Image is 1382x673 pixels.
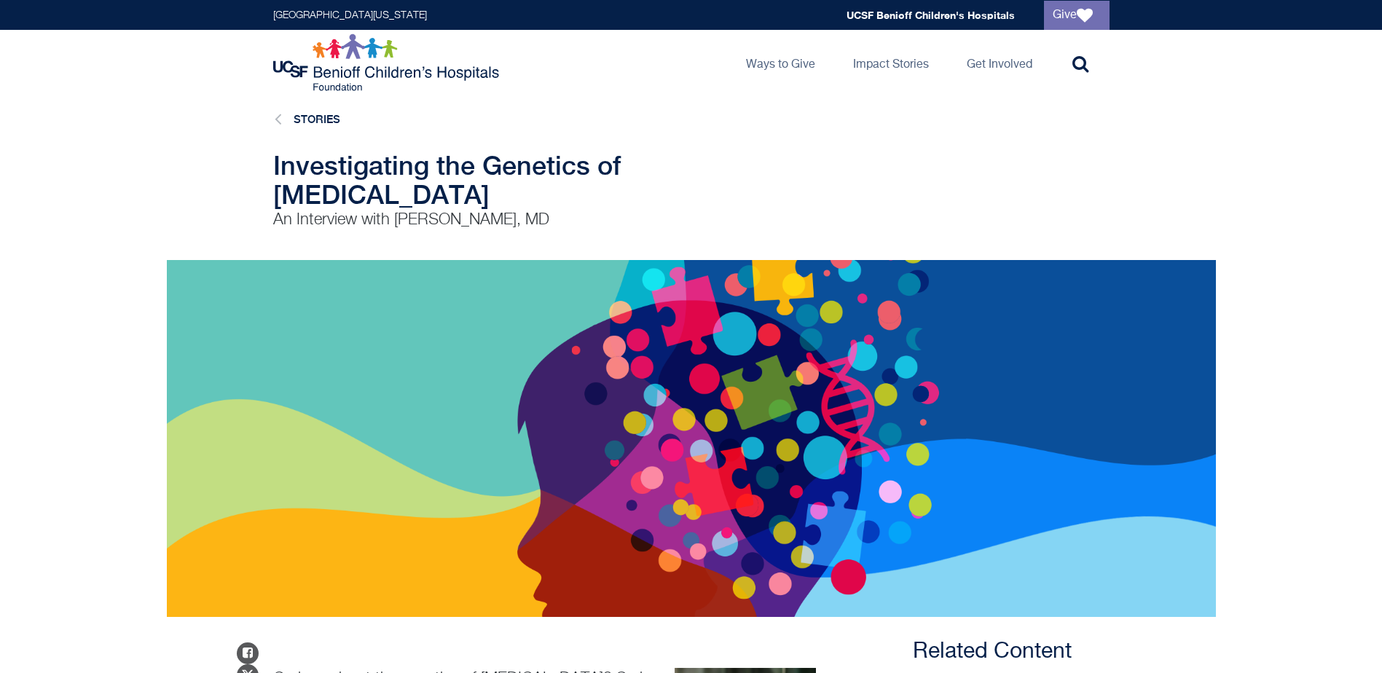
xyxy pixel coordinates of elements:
p: An Interview with [PERSON_NAME], MD [273,209,834,231]
img: Logo for UCSF Benioff Children's Hospitals Foundation [273,34,503,92]
a: Impact Stories [841,30,941,95]
h3: Related Content [913,639,1110,665]
a: Get Involved [955,30,1044,95]
a: Stories [294,113,340,125]
a: Ways to Give [734,30,827,95]
a: UCSF Benioff Children's Hospitals [847,9,1015,21]
a: Give [1044,1,1110,30]
span: Investigating the Genetics of [MEDICAL_DATA] [273,150,621,210]
a: [GEOGRAPHIC_DATA][US_STATE] [273,10,427,20]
